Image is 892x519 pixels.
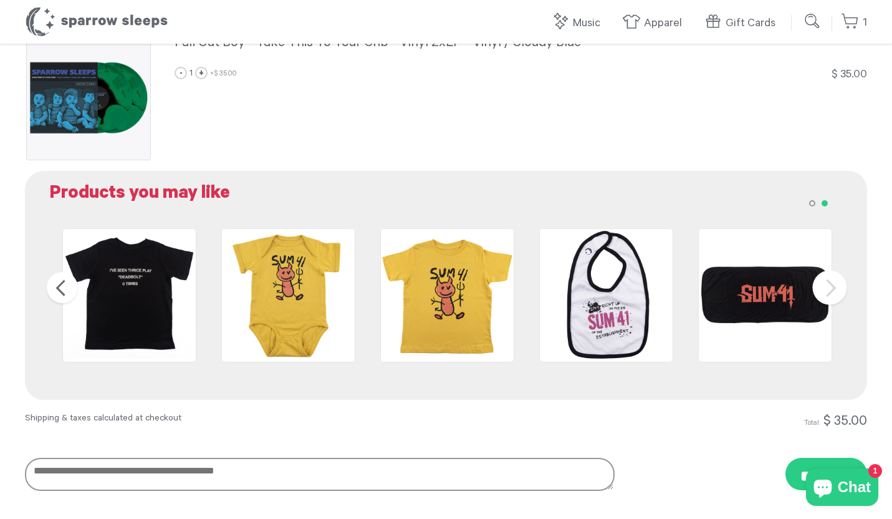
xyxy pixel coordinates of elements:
[25,6,168,37] h1: Sparrow Sleeps
[817,196,830,208] button: 2 of 2
[221,228,355,362] img: Sum41-DevilOnesie_grande.png
[195,67,208,79] a: +
[62,228,196,362] img: Thrice-DeadboltToddlerTee_grande.png
[841,9,867,36] a: 1
[832,67,867,84] div: $ 35.00
[802,468,882,509] inbox-online-store-chat: Shopify online store chat
[804,420,820,428] span: Total:
[175,36,581,51] span: Fall Out Boy - Take This To Your Crib - Vinyl 2xLP - Vinyl / Cloudy Blue
[380,228,514,362] img: Sum41-DevilToddlerT-shirt_grande.png
[175,34,867,55] a: Fall Out Boy - Take This To Your Crib - Vinyl 2xLP - Vinyl / Cloudy Blue
[551,10,607,37] a: Music
[704,10,782,37] a: Gift Cards
[25,412,446,426] div: Shipping & taxes calculated at checkout
[539,228,673,362] img: Sum41-EstablishmentBib_grande.png
[698,228,832,362] img: Sum41-BurpCloth_Front_grande.png
[214,70,237,79] span: $ 35.00
[50,183,855,206] h2: Products you may like
[175,67,187,79] a: -
[823,415,867,430] span: $ 35.00
[785,458,867,490] input: Checkout with Shipping Protection included for an additional fee as listed above
[47,272,78,303] button: Previous
[210,70,237,79] span: ×
[189,69,193,79] span: 1
[813,270,847,304] button: Next
[800,9,825,34] input: Submit
[805,196,817,208] button: 1 of 2
[622,10,688,37] a: Apparel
